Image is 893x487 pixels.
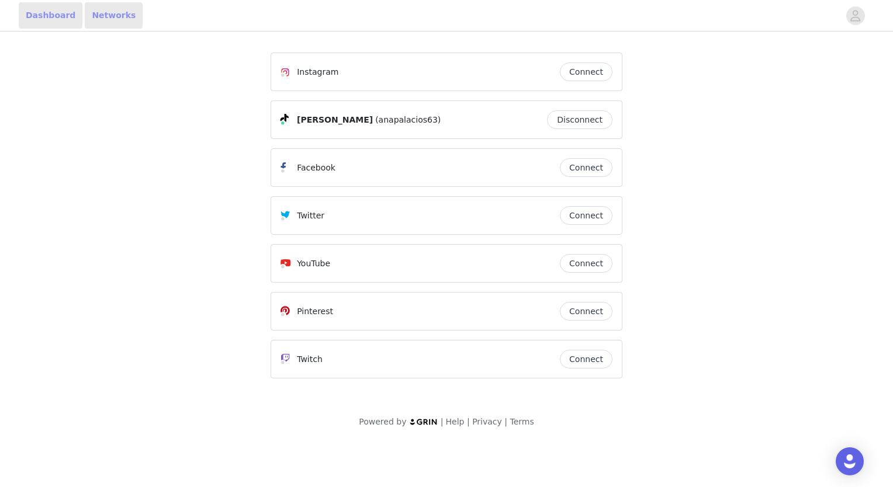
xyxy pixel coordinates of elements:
button: Connect [560,62,612,81]
button: Connect [560,350,612,368]
button: Disconnect [547,110,612,129]
p: Twitter [297,210,324,222]
img: Instagram Icon [281,68,290,77]
button: Connect [560,158,612,177]
button: Connect [560,254,612,273]
span: | [504,417,507,426]
div: avatar [850,6,861,25]
p: Facebook [297,162,335,174]
div: Open Intercom Messenger [836,447,864,475]
a: Privacy [472,417,502,426]
a: Help [446,417,465,426]
span: (anapalacios63) [375,114,441,126]
span: | [467,417,470,426]
img: logo [409,418,438,426]
span: Powered by [359,417,406,426]
p: Pinterest [297,305,333,318]
a: Terms [510,417,534,426]
a: Networks [85,2,143,29]
button: Connect [560,302,612,321]
p: Twitch [297,353,323,366]
button: Connect [560,206,612,225]
a: Dashboard [19,2,82,29]
p: Instagram [297,66,338,78]
span: [PERSON_NAME] [297,114,373,126]
span: | [441,417,444,426]
p: YouTube [297,258,330,270]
